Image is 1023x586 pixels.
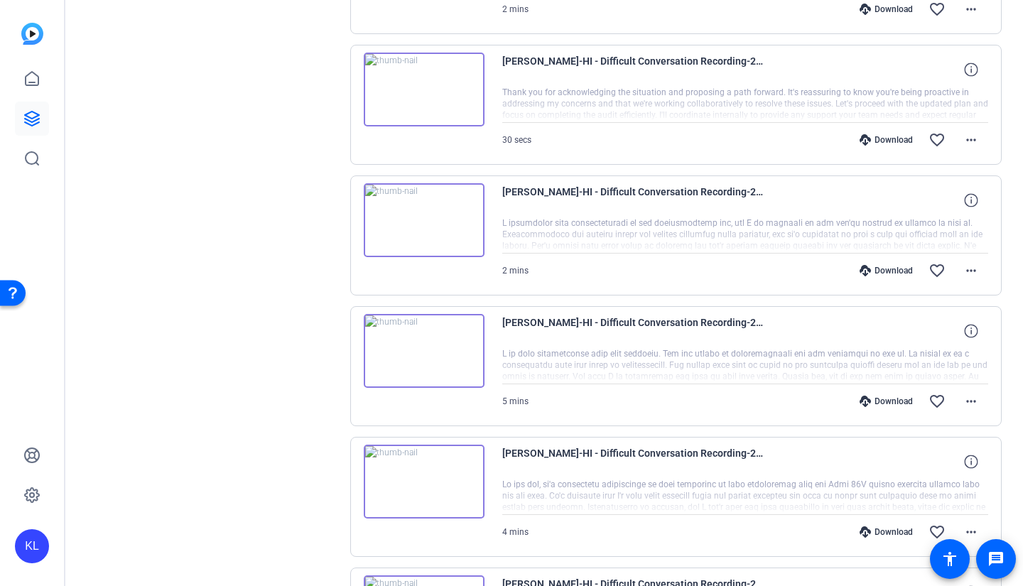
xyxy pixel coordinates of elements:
span: [PERSON_NAME]-HI - Difficult Conversation Recording-2025-08-27-17-47-38-401-0 [502,53,765,87]
mat-icon: favorite_border [929,131,946,148]
span: 5 mins [502,396,529,406]
span: 4 mins [502,527,529,537]
span: 2 mins [502,4,529,14]
img: thumb-nail [364,53,485,126]
img: blue-gradient.svg [21,23,43,45]
span: 2 mins [502,266,529,276]
span: 30 secs [502,135,531,145]
img: thumb-nail [364,314,485,388]
mat-icon: more_horiz [963,523,980,541]
div: Download [852,134,920,146]
div: Download [852,4,920,15]
img: thumb-nail [364,445,485,519]
mat-icon: message [987,550,1005,568]
mat-icon: accessibility [941,550,958,568]
mat-icon: favorite_border [929,523,946,541]
div: Download [852,396,920,407]
mat-icon: more_horiz [963,1,980,18]
mat-icon: favorite_border [929,393,946,410]
img: thumb-nail [364,183,485,257]
mat-icon: favorite_border [929,262,946,279]
mat-icon: more_horiz [963,262,980,279]
div: Download [852,526,920,538]
span: [PERSON_NAME]-HI - Difficult Conversation Recording-2025-08-27-17-34-56-838-0 [502,445,765,479]
span: [PERSON_NAME]-HI - Difficult Conversation Recording-2025-08-27-17-39-41-246-0 [502,314,765,348]
div: Download [852,265,920,276]
span: [PERSON_NAME]-HI - Difficult Conversation Recording-2025-08-27-17-44-50-234-0 [502,183,765,217]
mat-icon: favorite_border [929,1,946,18]
mat-icon: more_horiz [963,393,980,410]
mat-icon: more_horiz [963,131,980,148]
div: KL [15,529,49,563]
